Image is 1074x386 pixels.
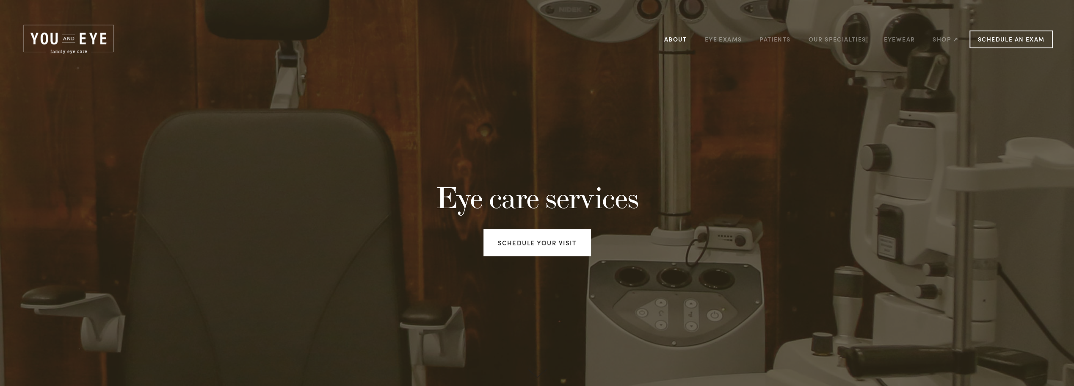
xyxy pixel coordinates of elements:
a: Patients [759,33,790,46]
a: Schedule an Exam [969,31,1053,48]
h1: Eye care services [222,181,853,215]
a: Eye Exams [705,33,742,46]
a: Our Specialties [808,35,866,43]
a: About [664,33,687,46]
a: Eyewear [883,33,915,46]
a: Schedule your visit [483,229,591,256]
a: Shop ↗ [933,33,958,46]
img: Rochester, MN | You and Eye | Family Eye Care [21,23,116,56]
